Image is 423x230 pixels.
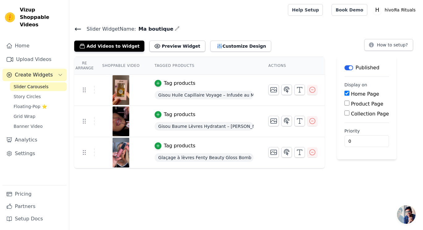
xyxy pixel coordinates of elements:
[164,142,195,150] div: Tag products
[2,53,66,66] a: Upload Videos
[10,92,66,101] a: Story Circles
[364,43,413,49] a: How to setup?
[14,123,43,129] span: Banner Video
[375,7,379,13] text: H
[155,153,254,162] span: Glaçage à lèvres Fenty Beauty Gloss Bomb
[5,12,15,22] img: Vizup
[2,147,66,160] a: Settings
[164,111,195,118] div: Tag products
[149,41,205,52] button: Preview Widget
[112,75,130,105] img: vizup-images-cc92.png
[2,213,66,225] a: Setup Docs
[112,138,130,167] img: vizup-images-ee49.png
[155,80,195,87] button: Tag products
[95,57,147,75] th: Shoppable Video
[268,85,279,95] button: Change Thumbnail
[175,25,180,33] div: Edit Name
[155,122,254,131] span: Gisou Baume Lèvres Hydratant – [PERSON_NAME] & Gloss Nourrissant
[74,41,144,52] button: Add Videos to Widget
[364,39,413,51] button: How to setup?
[331,4,367,16] a: Book Demo
[20,6,64,28] span: Vizup Shoppable Videos
[382,4,418,15] p: hivoЯa Яituals
[10,82,66,91] a: Slider Carousels
[351,91,379,97] label: Home Page
[155,91,254,99] span: Gisou Huile Capillaire Voyage – Infusée au Miel Nourrissante
[372,4,418,15] button: H hivoЯa Яituals
[261,57,325,75] th: Actions
[136,25,173,33] span: Ma boutique
[15,71,53,79] span: Create Widgets
[210,41,271,52] button: Customize Design
[351,101,383,107] label: Product Page
[2,134,66,146] a: Analytics
[164,80,195,87] div: Tag products
[268,147,279,158] button: Change Thumbnail
[2,40,66,52] a: Home
[288,4,323,16] a: Help Setup
[14,103,47,110] span: Floating-Pop ⭐
[14,113,35,119] span: Grid Wrap
[10,112,66,121] a: Grid Wrap
[74,57,95,75] th: Re Arrange
[112,106,130,136] img: vizup-images-44c6.png
[344,128,389,134] label: Priority
[268,116,279,126] button: Change Thumbnail
[344,82,367,88] legend: Display on
[2,69,66,81] button: Create Widgets
[14,93,41,100] span: Story Circles
[155,142,195,150] button: Tag products
[10,122,66,131] a: Banner Video
[351,111,389,117] label: Collection Page
[10,102,66,111] a: Floating-Pop ⭐
[82,25,136,33] span: Slider Widget Name:
[397,205,416,224] div: Ouvrir le chat
[2,188,66,200] a: Pricing
[14,84,49,90] span: Slider Carousels
[356,64,379,72] p: Published
[147,57,261,75] th: Tagged Products
[155,111,195,118] button: Tag products
[2,200,66,213] a: Partners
